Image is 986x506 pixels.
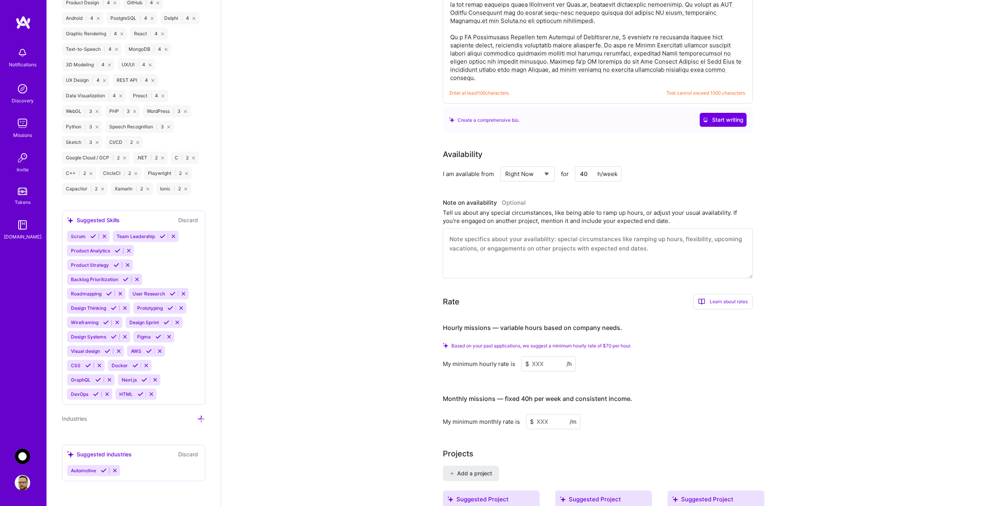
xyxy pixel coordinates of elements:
[123,157,126,159] i: icon Close
[114,319,120,325] i: Reject
[132,363,138,368] i: Accept
[62,152,130,164] div: Google Cloud / GCP 2
[174,170,176,176] span: |
[184,110,187,113] i: icon Close
[71,262,109,268] span: Product Strategy
[96,141,98,144] i: icon Close
[160,12,199,24] div: Delphi 4
[181,291,186,297] i: Reject
[62,28,127,40] div: Graphic Rendering 4
[150,93,152,99] span: |
[120,33,123,35] i: icon Close
[111,183,153,195] div: Xamarin 2
[137,305,163,311] span: Prototyping
[443,170,494,178] div: I am available from
[129,319,159,325] span: Design Sprint
[162,95,164,97] i: icon Close
[525,360,529,368] span: $
[104,46,105,52] span: |
[129,90,168,102] div: Preact 4
[13,449,32,464] a: AnyTeam: Team for AI-Powered Sales Platform
[13,475,32,490] a: User Avatar
[96,126,98,128] i: icon Close
[71,233,86,239] span: Scrum
[102,233,107,239] i: Reject
[134,276,140,282] i: Reject
[447,496,453,502] i: icon SuggestedTeams
[15,45,30,60] img: bell
[12,97,34,105] div: Discovery
[13,131,32,139] div: Missions
[165,48,167,51] i: icon Close
[122,334,128,340] i: Reject
[136,186,137,192] span: |
[148,391,154,397] i: Reject
[114,2,116,4] i: icon Close
[71,468,96,473] span: Automotive
[106,291,112,297] i: Accept
[502,199,526,206] span: Optional
[105,105,140,117] div: PHP 3
[443,149,482,160] div: Availability
[71,291,102,297] span: Roadmapping
[95,377,101,383] i: Accept
[119,391,133,397] span: HTML
[108,64,111,66] i: icon Close
[693,294,753,309] div: Learn about rates
[166,334,172,340] i: Reject
[133,110,136,113] i: icon Close
[443,360,515,368] div: My minimum hourly rate is
[443,324,622,332] h4: Hourly missions — variable hours based on company needs.
[178,305,184,311] i: Reject
[89,172,92,175] i: icon Close
[71,276,118,282] span: Backlog Prioritization
[170,233,176,239] i: Reject
[144,167,192,180] div: Playwright 2
[112,155,114,161] span: |
[9,60,36,69] div: Notifications
[62,59,115,71] div: 3D Modeling 4
[703,116,743,124] span: Start writing
[152,377,158,383] i: Reject
[79,170,80,176] span: |
[96,363,102,368] i: Reject
[443,343,448,348] i: Check
[122,377,137,383] span: Next.js
[134,172,137,175] i: icon Close
[114,262,119,268] i: Accept
[138,62,139,68] span: |
[71,319,98,325] span: Wireframing
[117,291,123,297] i: Reject
[84,139,86,145] span: |
[530,418,534,426] span: $
[93,391,99,397] i: Accept
[71,348,100,354] span: Visual design
[138,391,143,397] i: Accept
[125,43,171,55] div: MongoDB 4
[119,95,122,97] i: icon Close
[143,105,191,117] div: WordPress 3
[130,28,168,40] div: React 4
[171,152,199,164] div: C 2
[521,356,576,371] input: XXX
[62,90,126,102] div: Data Visualization 4
[15,449,30,464] img: AnyTeam: Team for AI-Powered Sales Platform
[71,334,106,340] span: Design Systems
[143,363,149,368] i: Reject
[90,233,96,239] i: Accept
[105,121,174,133] div: Speech Recognition 3
[174,319,180,325] i: Reject
[124,170,125,176] span: |
[156,124,158,130] span: |
[443,418,520,426] div: My minimum monthly rate is
[700,113,747,127] button: Start writing
[111,334,117,340] i: Accept
[92,77,93,83] span: |
[185,172,188,175] i: icon Close
[193,17,195,20] i: icon Close
[67,451,74,458] i: icon SuggestedTeams
[449,89,510,97] span: Enter at least 100 characters.
[113,74,158,86] div: REST API 4
[703,117,708,123] i: icon CrystalBallWhite
[109,31,111,37] span: |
